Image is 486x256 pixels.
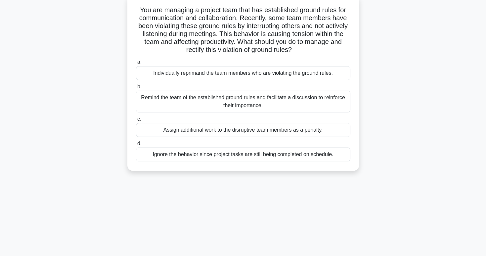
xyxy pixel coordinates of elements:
[137,116,141,122] span: c.
[137,59,142,65] span: a.
[136,148,350,161] div: Ignore the behavior since project tasks are still being completed on schedule.
[137,84,142,89] span: b.
[137,141,142,146] span: d.
[136,91,350,112] div: Remind the team of the established ground rules and facilitate a discussion to reinforce their im...
[135,6,351,54] h5: You are managing a project team that has established ground rules for communication and collabora...
[136,66,350,80] div: Individually reprimand the team members who are violating the ground rules.
[136,123,350,137] div: Assign additional work to the disruptive team members as a penalty.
